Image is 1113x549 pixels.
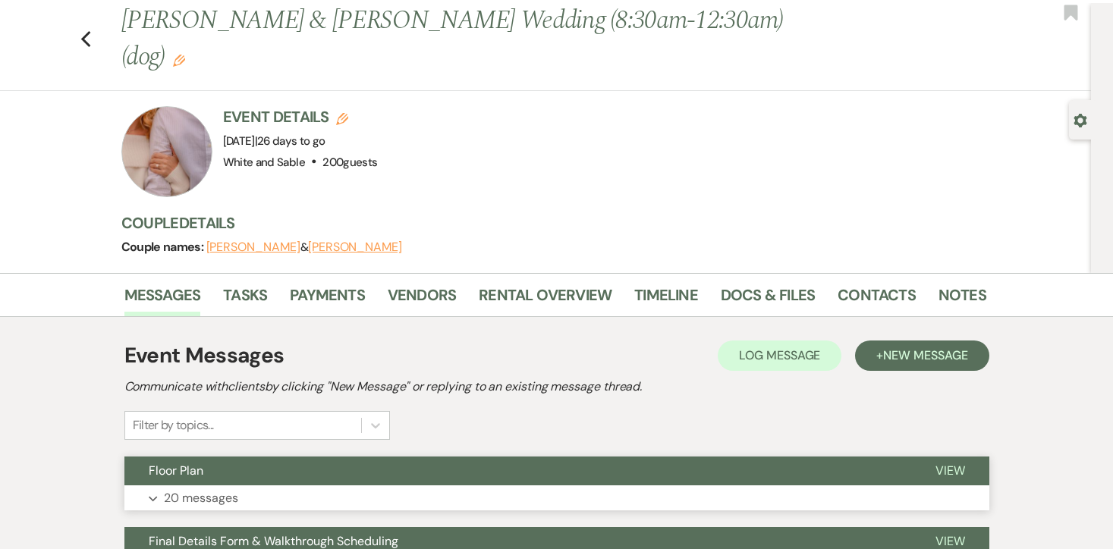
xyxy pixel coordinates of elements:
[838,283,916,316] a: Contacts
[121,212,971,234] h3: Couple Details
[124,340,285,372] h1: Event Messages
[149,463,203,478] span: Floor Plan
[634,283,698,316] a: Timeline
[721,283,815,316] a: Docs & Files
[124,456,911,485] button: Floor Plan
[223,133,325,149] span: [DATE]
[223,155,305,170] span: White and Sable
[718,340,841,371] button: Log Message
[322,155,377,170] span: 200 guests
[883,347,967,363] span: New Message
[206,240,402,255] span: &
[257,133,325,149] span: 26 days to go
[223,283,267,316] a: Tasks
[149,533,398,549] span: Final Details Form & Walkthrough Scheduling
[911,456,989,485] button: View
[173,53,185,67] button: Edit
[255,133,325,149] span: |
[935,533,965,549] span: View
[308,241,402,253] button: [PERSON_NAME]
[739,347,820,363] span: Log Message
[133,416,214,434] div: Filter by topics...
[121,3,801,75] h1: [PERSON_NAME] & [PERSON_NAME] Wedding (8:30am-12:30am)(dog)
[855,340,989,371] button: +New Message
[124,283,201,316] a: Messages
[388,283,456,316] a: Vendors
[1074,112,1087,127] button: Open lead details
[124,485,989,511] button: 20 messages
[206,241,300,253] button: [PERSON_NAME]
[124,378,989,396] h2: Communicate with clients by clicking "New Message" or replying to an existing message thread.
[935,463,965,478] span: View
[290,283,365,316] a: Payments
[479,283,612,316] a: Rental Overview
[164,488,238,508] p: 20 messages
[939,283,986,316] a: Notes
[121,239,206,255] span: Couple names:
[223,106,378,127] h3: Event Details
